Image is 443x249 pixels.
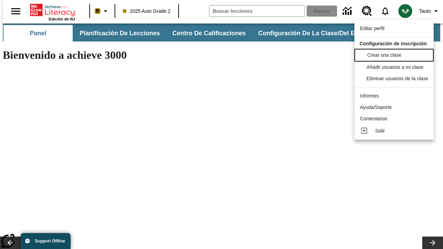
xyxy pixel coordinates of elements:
span: Informes [360,93,379,99]
span: Ayuda/Soporte [360,104,392,110]
span: Añadir usuarios a mi clase [367,64,423,70]
span: Crear una clase [367,52,401,58]
span: Comentarios [360,116,387,121]
span: Configuración de inscripción [360,41,427,46]
span: Salir [375,128,385,133]
span: Editar perfil [360,26,385,31]
span: Eliminar usuarios de la clase [367,76,428,81]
